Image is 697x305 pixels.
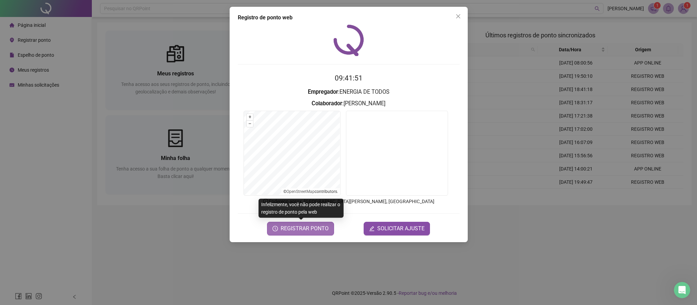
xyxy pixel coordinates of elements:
[674,282,690,298] iframe: Intercom live chat
[333,24,364,56] img: QRPoint
[377,225,425,233] span: SOLICITAR AJUSTE
[259,199,344,218] div: Infelizmente, você não pode realizar o registro de ponto pela web
[335,74,363,82] time: 09:41:51
[238,99,460,108] h3: : [PERSON_NAME]
[281,225,329,233] span: REGISTRAR PONTO
[238,88,460,96] h3: : ENERGIA DE TODOS
[263,198,269,204] span: info-circle
[453,11,464,22] button: Close
[286,189,315,194] a: OpenStreetMap
[238,14,460,22] div: Registro de ponto web
[238,198,460,205] p: Endereço aprox. : [GEOGRAPHIC_DATA][PERSON_NAME], [GEOGRAPHIC_DATA]
[455,14,461,19] span: close
[369,226,375,231] span: edit
[312,100,342,107] strong: Colaborador
[283,189,338,194] li: © contributors.
[364,222,430,235] button: editSOLICITAR AJUSTE
[272,226,278,231] span: clock-circle
[247,121,253,127] button: –
[267,222,334,235] button: REGISTRAR PONTO
[308,89,338,95] strong: Empregador
[247,114,253,120] button: +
